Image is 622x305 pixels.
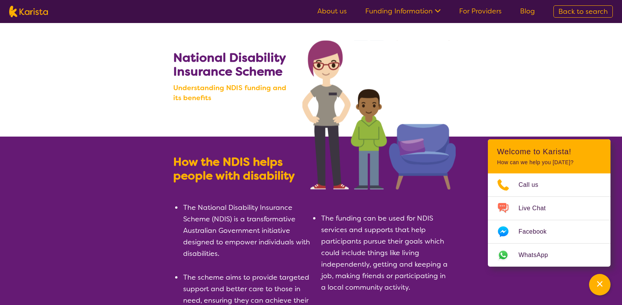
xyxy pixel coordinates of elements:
[173,49,286,79] b: National Disability Insurance Scheme
[317,7,347,16] a: About us
[589,274,611,295] button: Channel Menu
[488,244,611,267] a: Web link opens in a new tab.
[182,202,311,259] li: The National Disability Insurance Scheme (NDIS) is a transformative Australian Government initiat...
[519,203,555,214] span: Live Chat
[365,7,441,16] a: Funding Information
[520,7,535,16] a: Blog
[553,5,613,18] a: Back to search
[488,173,611,267] ul: Choose channel
[302,40,456,190] img: Search NDIS services with Karista
[488,139,611,267] div: Channel Menu
[9,6,48,17] img: Karista logo
[459,7,502,16] a: For Providers
[519,179,548,191] span: Call us
[519,226,556,237] span: Facebook
[497,159,601,166] p: How can we help you [DATE]?
[558,7,608,16] span: Back to search
[497,147,601,156] h2: Welcome to Karista!
[173,154,295,183] b: How the NDIS helps people with disability
[173,83,295,103] b: Understanding NDIS funding and its benefits
[519,249,557,261] span: WhatsApp
[320,213,449,293] li: The funding can be used for NDIS services and supports that help participants pursue their goals ...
